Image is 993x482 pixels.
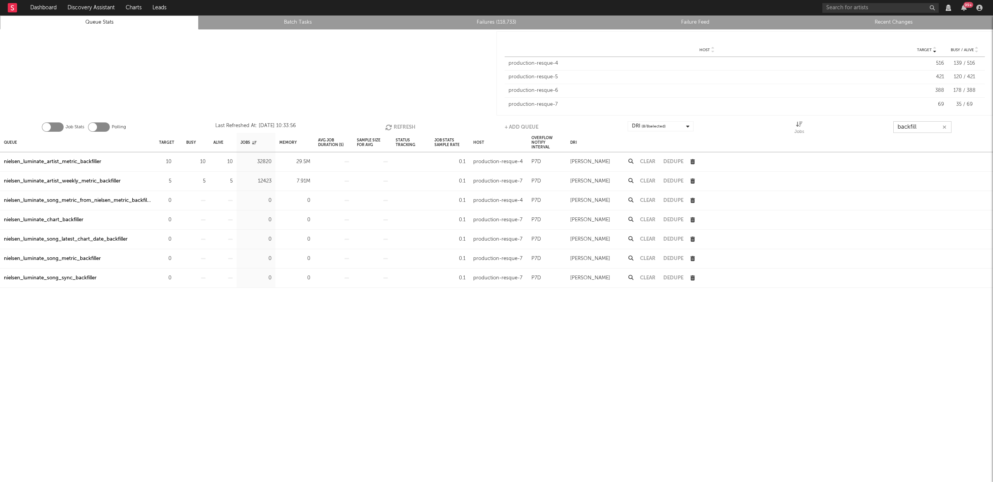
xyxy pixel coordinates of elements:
[961,5,967,11] button: 99+
[434,157,465,167] div: 0.1
[396,134,427,151] div: Status Tracking
[663,159,683,164] button: Dedupe
[509,60,905,67] div: production-resque-4
[385,121,415,133] button: Refresh
[240,196,272,205] div: 0
[240,215,272,225] div: 0
[159,274,171,283] div: 0
[640,179,656,184] button: Clear
[159,235,171,244] div: 0
[640,275,656,281] button: Clear
[434,235,465,244] div: 0.1
[570,196,610,205] div: [PERSON_NAME]
[570,215,610,225] div: [PERSON_NAME]
[570,254,610,263] div: [PERSON_NAME]
[4,177,121,186] div: nielsen_luminate_artist_weekly_metric_backfiller
[473,254,522,263] div: production-resque-7
[640,198,656,203] button: Clear
[531,196,541,205] div: P7D
[240,177,272,186] div: 12423
[159,134,174,151] div: Target
[663,179,683,184] button: Dedupe
[434,177,465,186] div: 0.1
[434,134,465,151] div: Job Stats Sample Rate
[4,196,151,205] a: nielsen_luminate_song_metric_from_nielsen_metric_backfiller
[909,60,944,67] div: 516
[570,177,610,186] div: [PERSON_NAME]
[948,87,981,95] div: 178 / 388
[909,73,944,81] div: 421
[112,122,126,132] label: Polling
[357,134,388,151] div: Sample Size For Avg
[159,157,171,167] div: 10
[632,122,666,131] div: DRI
[159,196,171,205] div: 0
[951,48,974,52] span: Busy / Alive
[186,134,196,151] div: Busy
[531,134,562,151] div: Overflow Notify Interval
[822,3,939,13] input: Search for artists
[531,235,541,244] div: P7D
[213,177,233,186] div: 5
[473,177,522,186] div: production-resque-7
[570,274,610,283] div: [PERSON_NAME]
[473,274,522,283] div: production-resque-7
[794,121,804,136] div: Jobs
[509,73,905,81] div: production-resque-5
[279,177,310,186] div: 7.91M
[600,18,790,27] a: Failure Feed
[509,101,905,108] div: production-resque-7
[505,121,538,133] button: + Add Queue
[434,274,465,283] div: 0.1
[4,157,101,167] a: nielsen_luminate_artist_metric_backfiller
[4,215,83,225] div: nielsen_luminate_chart_backfiller
[434,254,465,263] div: 0.1
[4,274,97,283] a: nielsen_luminate_song_sync_backfiller
[570,134,577,151] div: DRI
[663,275,683,281] button: Dedupe
[213,134,223,151] div: Alive
[434,196,465,205] div: 0.1
[917,48,932,52] span: Target
[699,48,710,52] span: Host
[434,215,465,225] div: 0.1
[640,217,656,222] button: Clear
[663,217,683,222] button: Dedupe
[4,254,101,263] a: nielsen_luminate_song_metric_backfiller
[159,215,171,225] div: 0
[570,235,610,244] div: [PERSON_NAME]
[909,101,944,108] div: 69
[531,215,541,225] div: P7D
[642,122,666,131] span: ( 8 / 8 selected)
[66,122,84,132] label: Job Stats
[531,177,541,186] div: P7D
[640,159,656,164] button: Clear
[473,215,522,225] div: production-resque-7
[640,237,656,242] button: Clear
[279,196,310,205] div: 0
[279,215,310,225] div: 0
[279,254,310,263] div: 0
[279,134,297,151] div: Memory
[159,254,171,263] div: 0
[948,60,981,67] div: 139 / 516
[531,274,541,283] div: P7D
[473,157,523,167] div: production-resque-4
[473,235,522,244] div: production-resque-7
[531,254,541,263] div: P7D
[663,237,683,242] button: Dedupe
[570,157,610,167] div: [PERSON_NAME]
[948,101,981,108] div: 35 / 69
[186,177,206,186] div: 5
[240,157,272,167] div: 32820
[279,157,310,167] div: 29.5M
[279,274,310,283] div: 0
[186,157,206,167] div: 10
[531,157,541,167] div: P7D
[640,256,656,261] button: Clear
[213,157,233,167] div: 10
